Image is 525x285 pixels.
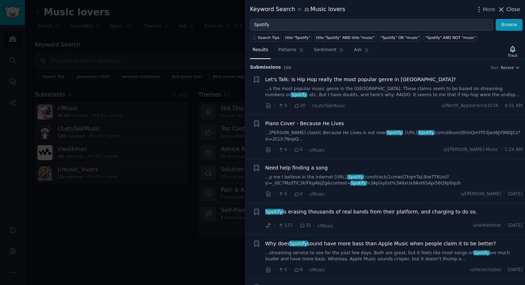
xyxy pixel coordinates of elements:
[473,250,490,255] span: Spotify
[297,6,301,13] span: in
[379,33,421,41] a: "Spotify" OR "music"
[475,6,495,13] button: More
[504,222,505,229] span: ·
[472,222,501,229] span: u/IanKetterer
[265,174,523,187] a: ...p me I believe in the internet [URL].Spotify.com/track/1cmwiLTkqmTaL9twTTKUnI?si=_ldC7MzdTiC3k...
[265,120,344,127] a: Piano Cover - Because He Lives
[278,147,287,153] span: 0
[483,6,495,13] span: More
[314,47,336,53] span: Sentiment
[278,222,292,229] span: 127
[501,147,502,153] span: ·
[317,223,333,229] span: r/Music
[501,103,502,109] span: ·
[508,267,522,273] span: [DATE]
[274,190,275,198] span: ·
[505,103,522,109] span: 4:01 AM
[305,190,307,198] span: ·
[461,191,501,197] span: u/[PERSON_NAME]
[501,65,514,70] span: Recent
[311,44,346,59] a: Sentiment
[274,146,275,154] span: ·
[309,148,325,153] span: r/Music
[278,47,296,53] span: Patterns
[265,86,523,98] a: ...s the most popular music genre in the [GEOGRAPHIC_DATA]. These claims seem to be based on stre...
[441,103,498,109] span: u/Worth_Appearance3216
[278,103,287,109] span: 0
[386,130,403,135] span: Spotify
[284,65,291,70] span: 100
[278,267,287,273] span: 0
[250,19,493,31] input: Try a keyword related to your business
[350,181,367,186] span: Spotify
[316,35,375,40] div: title:"Spotify" AND title:"music"
[418,130,434,135] span: Spotify
[265,240,496,247] span: Why does sound have more bass than Apple Music when people claim it to be better?
[505,147,522,153] span: 1:24 AM
[252,47,268,53] span: Results
[314,33,376,41] a: title:"Spotify" AND title:"music"
[265,208,477,216] span: is erasing thousands of real bands from their platform, and charging to do so.
[308,102,309,109] span: ·
[290,146,291,154] span: ·
[381,35,420,40] div: "Spotify" OR "music"
[294,147,302,153] span: 0
[274,266,275,274] span: ·
[504,191,505,197] span: ·
[470,267,501,273] span: u/HavocVybez
[351,44,372,59] a: Ask
[508,191,522,197] span: [DATE]
[276,44,306,59] a: Patterns
[305,146,307,154] span: ·
[265,76,456,83] a: Let's Talk: Is Hip Hop really the most popular genre in [GEOGRAPHIC_DATA]?
[424,33,478,41] a: "Spotify" AND NOT "music"
[274,222,275,230] span: ·
[289,241,308,246] span: Spotify
[294,103,305,109] span: 20
[491,65,499,70] div: Sort
[265,164,328,172] a: Need help finding a song
[354,47,362,53] span: Ask
[250,33,281,41] button: Search Tips
[312,103,345,108] span: r/LetsTalkMusic
[265,208,477,216] a: Spotifyis erasing thousands of real bands from their platform, and charging to do so.
[425,35,476,40] div: "Spotify" AND NOT "music"
[496,19,522,31] button: Browse
[250,5,345,14] div: Keyword Search Music lovers
[347,175,364,180] span: Spotify
[505,44,520,59] button: Track
[305,266,307,274] span: ·
[250,64,281,71] span: Submission s
[265,240,496,247] a: Why doesSpotifysound have more bass than Apple Music when people claim it to be better?
[265,250,523,262] a: ...streaming service to use for the past few days. Both are great, but it feels like most songs o...
[290,190,291,198] span: ·
[506,6,520,13] span: Close
[274,102,275,109] span: ·
[504,267,505,273] span: ·
[290,266,291,274] span: ·
[314,222,315,230] span: ·
[309,192,325,197] span: r/Music
[294,267,302,273] span: 8
[291,92,307,97] span: Spotify
[265,130,523,142] a: ...[PERSON_NAME] classic Because He Lives is out now!Spotify: [URL].Spotify.com/album/0limQmYfS3j...
[508,53,517,58] div: Track
[294,191,302,197] span: 0
[284,33,312,41] a: title:"Spotify"
[444,147,498,153] span: u/[PERSON_NAME]-Music
[295,222,296,230] span: ·
[508,222,522,229] span: [DATE]
[290,102,291,109] span: ·
[250,44,271,59] a: Results
[265,209,283,215] span: Spotify
[497,6,520,13] button: Close
[278,191,287,197] span: 0
[299,222,311,229] span: 35
[501,65,520,70] button: Recent
[258,35,280,40] span: Search Tips
[309,267,325,272] span: r/Music
[285,35,310,40] div: title:"Spotify"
